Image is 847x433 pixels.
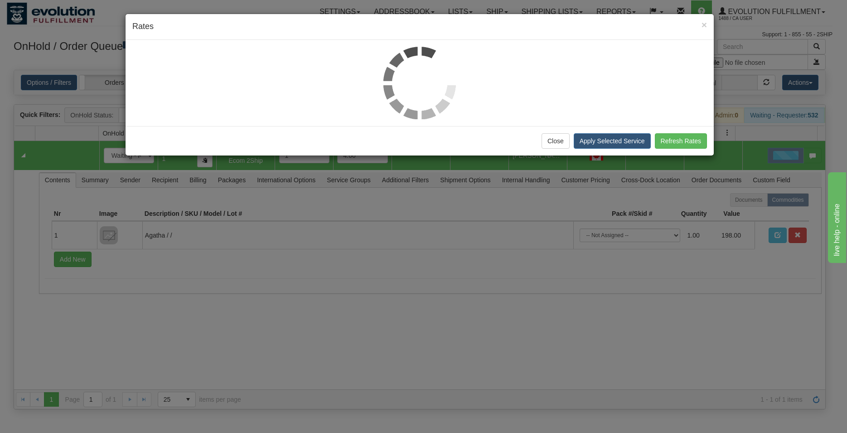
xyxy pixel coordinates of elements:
img: loader.gif [383,47,456,119]
span: × [702,19,707,30]
button: Close [542,133,570,149]
button: Close [702,20,707,29]
iframe: chat widget [826,170,846,263]
button: Apply Selected Service [574,133,651,149]
button: Refresh Rates [655,133,707,149]
h4: Rates [132,21,707,33]
div: live help - online [7,5,84,16]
